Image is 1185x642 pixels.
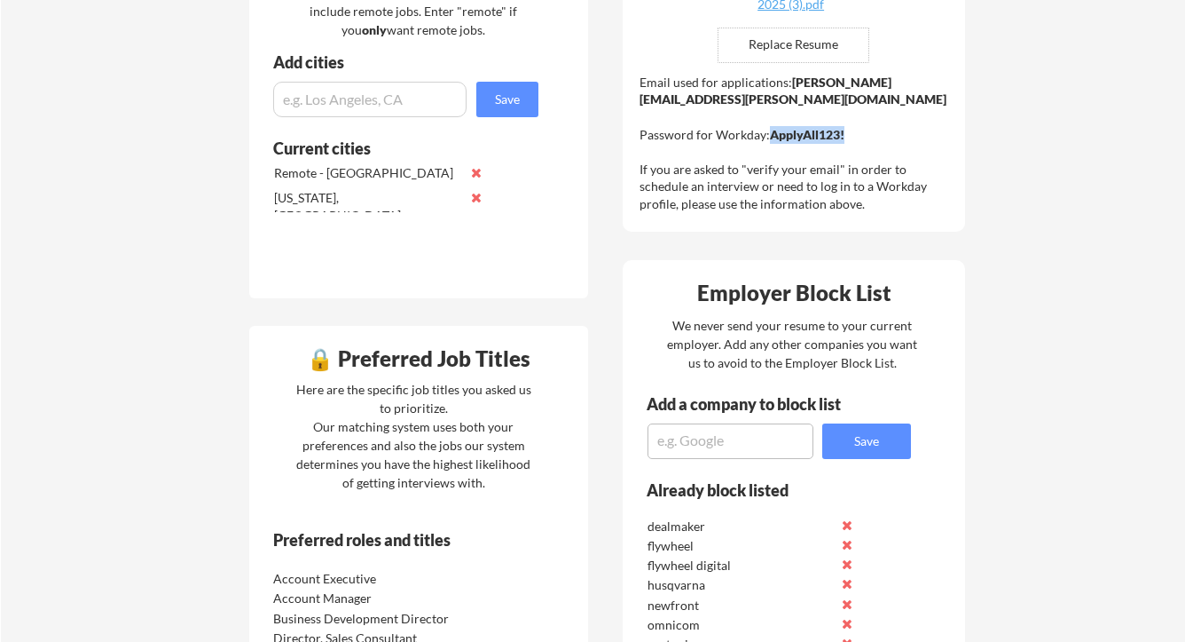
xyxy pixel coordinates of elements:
[666,316,919,372] div: We never send your resume to your current employer. Add any other companies you want us to avoid ...
[362,22,387,37] strong: only
[273,532,514,548] div: Preferred roles and titles
[647,518,835,535] div: dealmaker
[274,164,461,182] div: Remote - [GEOGRAPHIC_DATA]
[273,590,460,607] div: Account Manager
[647,557,835,575] div: flywheel digital
[273,82,467,117] input: e.g. Los Angeles, CA
[647,396,868,412] div: Add a company to block list
[273,54,543,70] div: Add cities
[273,140,519,156] div: Current cities
[770,127,844,142] strong: ApplyAll123!
[254,348,584,369] div: 🔒 Preferred Job Titles
[476,82,538,117] button: Save
[640,74,953,213] div: Email used for applications: Password for Workday: If you are asked to "verify your email" in ord...
[822,424,911,459] button: Save
[630,282,960,304] div: Employer Block List
[640,75,946,107] strong: [PERSON_NAME][EMAIL_ADDRESS][PERSON_NAME][DOMAIN_NAME]
[274,189,461,224] div: [US_STATE], [GEOGRAPHIC_DATA]
[647,482,887,498] div: Already block listed
[647,597,835,614] div: newfront
[647,616,835,634] div: omnicom
[273,610,460,628] div: Business Development Director
[273,570,460,588] div: Account Executive
[647,576,835,594] div: husqvarna
[647,537,835,555] div: flywheel
[292,380,536,492] div: Here are the specific job titles you asked us to prioritize. Our matching system uses both your p...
